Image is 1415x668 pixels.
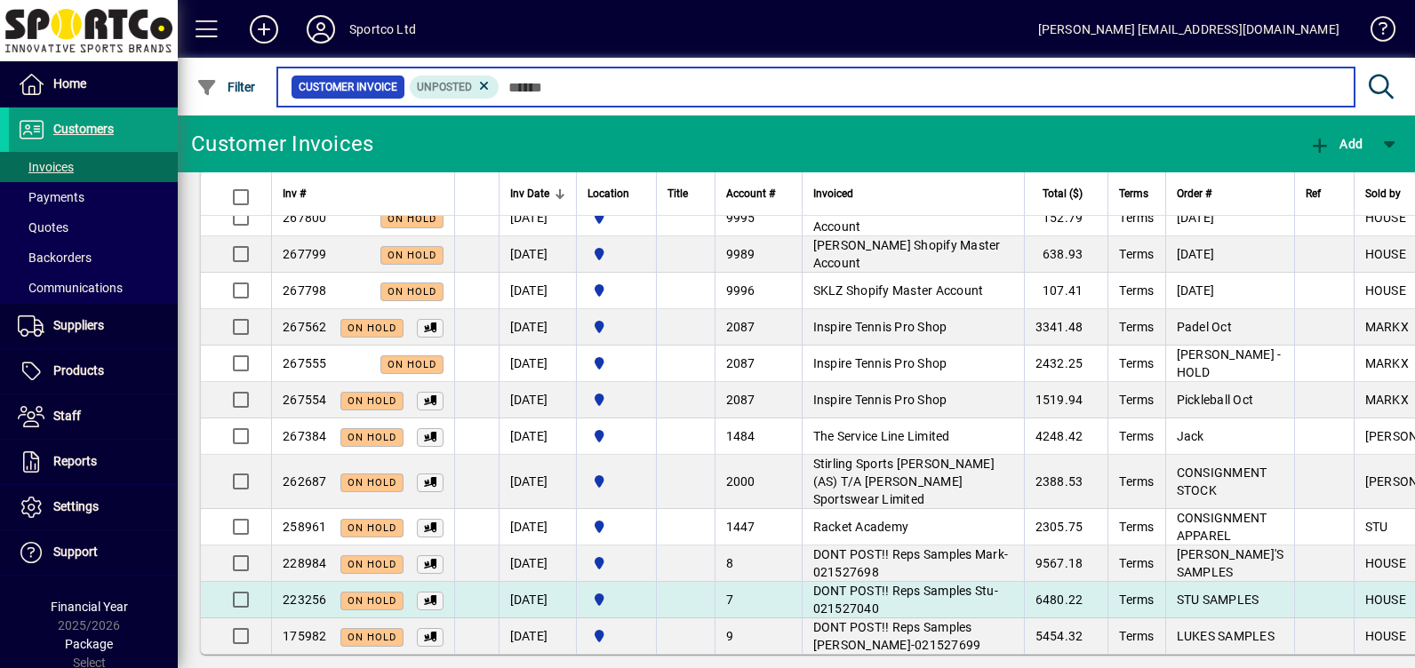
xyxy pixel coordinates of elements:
span: Inv # [283,184,306,203]
span: [DATE] [1177,211,1215,225]
span: Order # [1177,184,1211,203]
td: 2305.75 [1024,509,1108,545]
span: Ref [1306,184,1321,203]
td: 2388.53 [1024,455,1108,509]
mat-chip: Customer Invoice Status: Unposted [410,76,500,99]
div: Invoiced [813,184,1013,203]
span: Terms [1119,247,1154,261]
span: Sportco Ltd Warehouse [588,244,645,264]
span: Payments [18,190,84,204]
span: CONSIGNMENT STOCK [1177,465,1267,497]
div: Sportco Ltd [349,15,416,44]
span: 9995 [726,211,755,225]
span: Sold by [1365,184,1401,203]
span: [DATE] [1177,283,1215,298]
span: Inspire Tennis Pro Shop [813,393,947,407]
span: HOUSE [1365,211,1406,225]
span: Location [588,184,629,203]
span: Add [1309,137,1363,151]
span: MARKX [1365,356,1409,370]
span: Settings [53,499,99,513]
span: Terms [1119,429,1154,443]
td: 1519.94 [1024,382,1108,418]
span: [PERSON_NAME]'S SAMPLES [1177,547,1284,579]
span: 267554 [283,393,327,407]
a: Knowledge Base [1357,4,1393,61]
span: Sportco Ltd Warehouse [588,317,645,337]
span: On hold [348,522,396,534]
a: Backorders [9,243,178,273]
span: Terms [1119,283,1154,298]
span: Terms [1119,320,1154,334]
span: On hold [348,432,396,443]
span: Unposted [417,81,472,93]
span: 7 [726,592,733,607]
td: [DATE] [499,200,576,236]
td: 4248.42 [1024,418,1108,455]
span: Inspire Tennis Pro Shop [813,356,947,370]
span: 175982 [283,629,327,643]
span: Communications [18,281,123,295]
td: 638.93 [1024,236,1108,273]
span: Customers [53,122,114,136]
span: Terms [1119,211,1154,225]
span: On hold [348,559,396,570]
button: Filter [192,71,260,103]
div: Inv Date [510,184,565,203]
span: Terms [1119,184,1148,203]
a: Products [9,349,178,394]
span: 228984 [283,556,327,570]
span: Customer Invoice [299,78,397,96]
span: Title [668,184,688,203]
td: 5454.32 [1024,618,1108,654]
span: Reports [53,454,97,468]
span: LUKES SAMPLES [1177,629,1275,643]
span: 1484 [726,429,755,443]
span: Stirling Sports [PERSON_NAME] (AS) T/A [PERSON_NAME] Sportswear Limited [813,457,995,506]
span: Jack [1177,429,1204,443]
span: 2000 [726,474,755,489]
td: [DATE] [499,455,576,509]
a: Payments [9,182,178,212]
span: Sportco Ltd Warehouse [588,390,645,410]
button: Add [236,13,292,45]
span: Padel Oct [1177,320,1232,334]
span: On hold [388,359,436,370]
td: [DATE] [499,382,576,418]
span: On hold [348,477,396,489]
span: Terms [1119,474,1154,489]
span: Sportco Ltd Warehouse [588,354,645,373]
span: Terms [1119,592,1154,607]
span: DONT POST!! Reps Samples Mark-021527698 [813,547,1009,579]
span: Quotes [18,220,68,235]
span: Sportco Ltd Warehouse [588,281,645,300]
span: Terms [1119,356,1154,370]
td: 6480.22 [1024,582,1108,618]
div: Title [668,184,704,203]
span: [DATE] [1177,247,1215,261]
div: [PERSON_NAME] [EMAIL_ADDRESS][DOMAIN_NAME] [1038,15,1339,44]
span: 8 [726,556,733,570]
span: Financial Year [51,600,128,614]
a: Home [9,62,178,107]
span: HOUSE [1365,556,1406,570]
span: Racket Academy [813,520,909,534]
span: HOUSE [1365,592,1406,607]
div: Location [588,184,645,203]
span: Terms [1119,629,1154,643]
span: 223256 [283,592,327,607]
span: On hold [348,632,396,643]
span: STU SAMPLES [1177,592,1259,607]
a: Settings [9,485,178,529]
span: DONT POST!! Reps Samples Stu-021527040 [813,584,998,616]
button: Add [1305,128,1367,160]
td: [DATE] [499,309,576,346]
span: Sportco Ltd Warehouse [588,517,645,537]
span: CONSIGNMENT APPAREL [1177,511,1267,543]
span: Home [53,76,86,91]
span: Total ($) [1043,184,1083,203]
span: Sportco Ltd Warehouse [588,590,645,609]
span: On hold [348,595,396,607]
a: Support [9,530,178,575]
a: Invoices [9,152,178,182]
